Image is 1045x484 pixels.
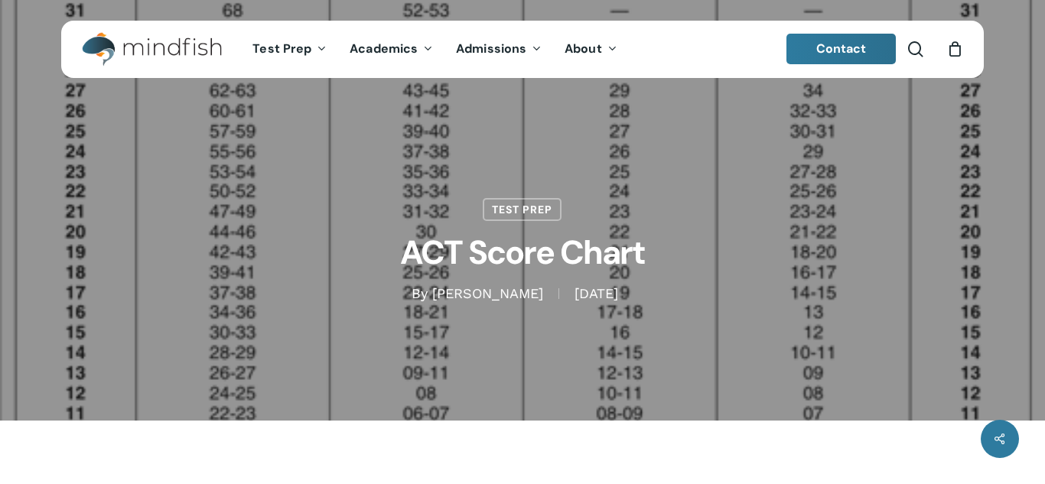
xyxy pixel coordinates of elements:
[338,43,444,56] a: Academics
[444,43,553,56] a: Admissions
[816,41,867,57] span: Contact
[241,43,338,56] a: Test Prep
[483,198,562,221] a: Test Prep
[412,288,428,299] span: By
[252,41,311,57] span: Test Prep
[456,41,526,57] span: Admissions
[241,21,628,78] nav: Main Menu
[140,221,905,284] h1: ACT Score Chart
[946,41,963,57] a: Cart
[432,285,543,301] a: [PERSON_NAME]
[350,41,418,57] span: Academics
[61,21,984,78] header: Main Menu
[558,288,633,299] span: [DATE]
[786,34,897,64] a: Contact
[553,43,629,56] a: About
[565,41,602,57] span: About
